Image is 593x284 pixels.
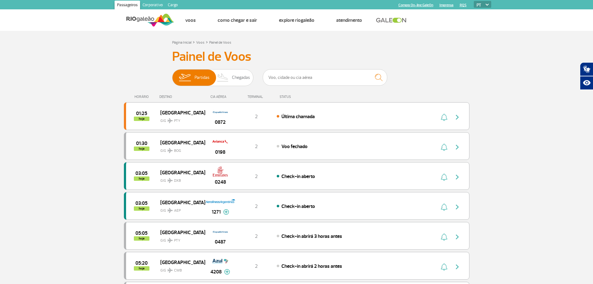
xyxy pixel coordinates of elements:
img: slider-desembarque [214,70,232,86]
img: seta-direita-painel-voo.svg [454,173,461,181]
img: sino-painel-voo.svg [441,143,447,151]
a: Cargo [165,1,180,11]
span: 2 [255,143,258,150]
span: hoje [134,236,149,241]
span: 2025-09-29 03:05:00 [135,171,148,176]
a: Passageiros [115,1,140,11]
span: 0198 [215,148,225,156]
img: mais-info-painel-voo.svg [223,209,229,215]
span: Check-in abrirá 2 horas antes [281,263,342,269]
img: seta-direita-painel-voo.svg [454,143,461,151]
img: seta-direita-painel-voo.svg [454,233,461,241]
div: DESTINO [159,95,205,99]
a: Atendimento [336,17,362,23]
span: hoje [134,206,149,211]
span: CWB [174,268,182,273]
img: destiny_airplane.svg [167,118,173,123]
a: Explore RIOgaleão [279,17,314,23]
a: Voos [196,40,205,45]
span: 0487 [215,238,226,246]
button: Abrir recursos assistivos. [580,76,593,90]
a: Compra On-line GaleOn [398,3,433,7]
div: TERMINAL [236,95,276,99]
button: Abrir tradutor de língua de sinais. [580,62,593,76]
span: 2025-09-29 01:30:00 [136,141,147,146]
span: [GEOGRAPHIC_DATA] [160,258,200,266]
span: BOG [174,148,181,154]
span: Última chamada [281,113,315,120]
span: 2025-09-29 05:20:00 [135,261,148,265]
span: DXB [174,178,181,184]
span: 2 [255,203,258,209]
span: 2 [255,233,258,239]
span: 2025-09-29 03:05:00 [135,201,148,205]
span: 2025-09-29 05:05:00 [135,231,148,235]
span: hoje [134,117,149,121]
a: Página Inicial [172,40,191,45]
img: sino-painel-voo.svg [441,203,447,211]
div: Plugin de acessibilidade da Hand Talk. [580,62,593,90]
span: PTY [174,118,180,124]
h3: Painel de Voos [172,49,421,65]
a: Como chegar e sair [218,17,257,23]
a: RQS [460,3,467,7]
span: PTY [174,238,180,243]
span: 2 [255,263,258,269]
input: Voo, cidade ou cia aérea [263,69,387,86]
span: AEP [174,208,181,214]
a: Corporativo [140,1,165,11]
span: [GEOGRAPHIC_DATA] [160,198,200,206]
div: CIA AÉREA [205,95,236,99]
img: destiny_airplane.svg [167,238,173,243]
span: GIG [160,115,200,124]
img: sino-painel-voo.svg [441,233,447,241]
span: GIG [160,264,200,273]
img: seta-direita-painel-voo.svg [454,113,461,121]
span: Check-in aberto [281,173,315,180]
span: hoje [134,176,149,181]
img: mais-info-painel-voo.svg [224,269,230,275]
img: seta-direita-painel-voo.svg [454,263,461,271]
span: [GEOGRAPHIC_DATA] [160,138,200,147]
img: slider-embarque [175,70,195,86]
span: GIG [160,234,200,243]
span: [GEOGRAPHIC_DATA] [160,168,200,176]
img: sino-painel-voo.svg [441,173,447,181]
a: Imprensa [440,3,454,7]
img: destiny_airplane.svg [167,208,173,213]
span: hoje [134,266,149,271]
span: 2 [255,173,258,180]
img: destiny_airplane.svg [167,148,173,153]
span: hoje [134,147,149,151]
span: Partidas [195,70,209,86]
div: HORÁRIO [126,95,160,99]
img: destiny_airplane.svg [167,178,173,183]
span: 1271 [212,208,221,216]
span: GIG [160,205,200,214]
span: Chegadas [232,70,250,86]
a: Voos [185,17,196,23]
span: [GEOGRAPHIC_DATA] [160,228,200,236]
a: > [193,38,195,46]
span: GIG [160,145,200,154]
img: sino-painel-voo.svg [441,263,447,271]
img: destiny_airplane.svg [167,268,173,273]
span: Check-in abrirá 3 horas antes [281,233,342,239]
span: GIG [160,175,200,184]
span: Voo fechado [281,143,308,150]
div: STATUS [276,95,327,99]
a: Painel de Voos [209,40,231,45]
span: 4208 [210,268,222,276]
span: 0872 [215,118,226,126]
span: [GEOGRAPHIC_DATA] [160,108,200,117]
img: sino-painel-voo.svg [441,113,447,121]
span: 0248 [215,178,226,186]
span: 2025-09-29 01:25:00 [136,111,147,116]
span: 2 [255,113,258,120]
span: Check-in aberto [281,203,315,209]
a: > [206,38,208,46]
img: seta-direita-painel-voo.svg [454,203,461,211]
